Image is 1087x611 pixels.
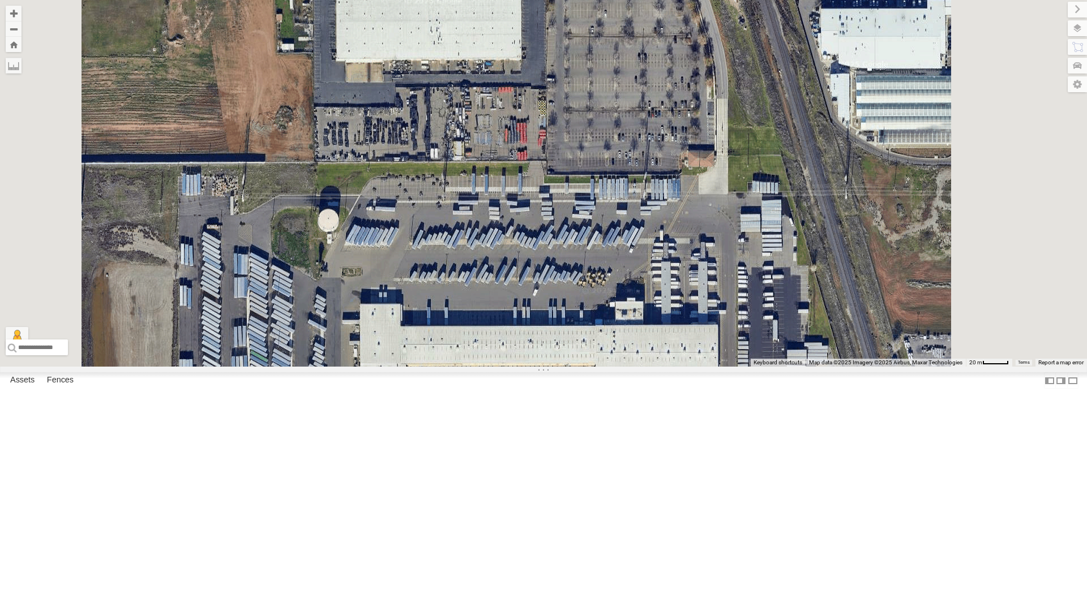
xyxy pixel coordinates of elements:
[6,37,22,52] button: Zoom Home
[1018,360,1030,365] a: Terms (opens in new tab)
[6,6,22,21] button: Zoom in
[1044,372,1055,389] label: Dock Summary Table to the Left
[754,359,802,367] button: Keyboard shortcuts
[6,21,22,37] button: Zoom out
[1068,76,1087,92] label: Map Settings
[969,359,982,365] span: 20 m
[1055,372,1067,389] label: Dock Summary Table to the Right
[809,359,962,365] span: Map data ©2025 Imagery ©2025 Airbus, Maxar Technologies
[41,373,79,389] label: Fences
[1038,359,1084,365] a: Report a map error
[966,359,1012,367] button: Map Scale: 20 m per 43 pixels
[6,58,22,74] label: Measure
[6,327,28,350] button: Drag Pegman onto the map to open Street View
[5,373,40,389] label: Assets
[1067,372,1079,389] label: Hide Summary Table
